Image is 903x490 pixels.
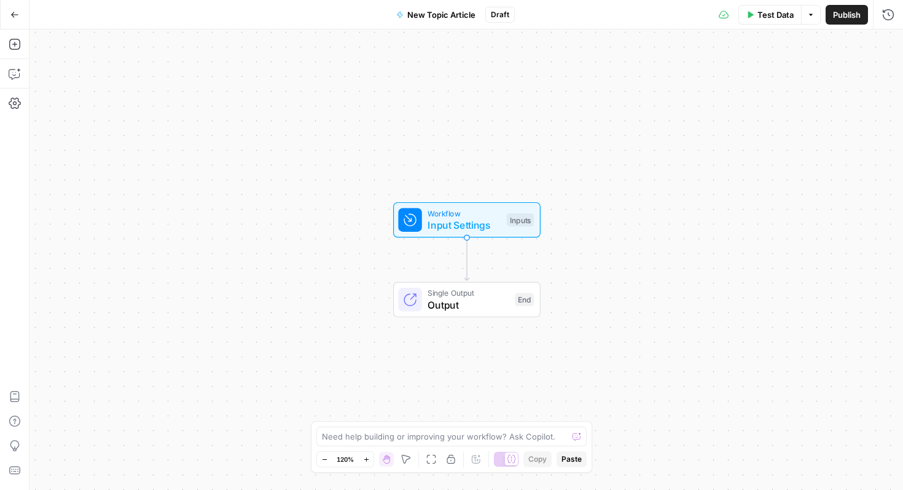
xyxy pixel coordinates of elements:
[507,213,534,227] div: Inputs
[557,451,587,467] button: Paste
[407,9,475,21] span: New Topic Article
[738,5,801,25] button: Test Data
[428,287,509,299] span: Single Output
[826,5,868,25] button: Publish
[337,454,354,464] span: 120%
[389,5,483,25] button: New Topic Article
[757,9,794,21] span: Test Data
[491,9,509,20] span: Draft
[464,238,469,281] g: Edge from start to end
[523,451,552,467] button: Copy
[353,282,581,318] div: Single OutputOutputEnd
[515,293,534,307] div: End
[428,207,501,219] span: Workflow
[428,298,509,312] span: Output
[561,454,582,465] span: Paste
[428,218,501,232] span: Input Settings
[528,454,547,465] span: Copy
[353,202,581,238] div: WorkflowInput SettingsInputs
[833,9,861,21] span: Publish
